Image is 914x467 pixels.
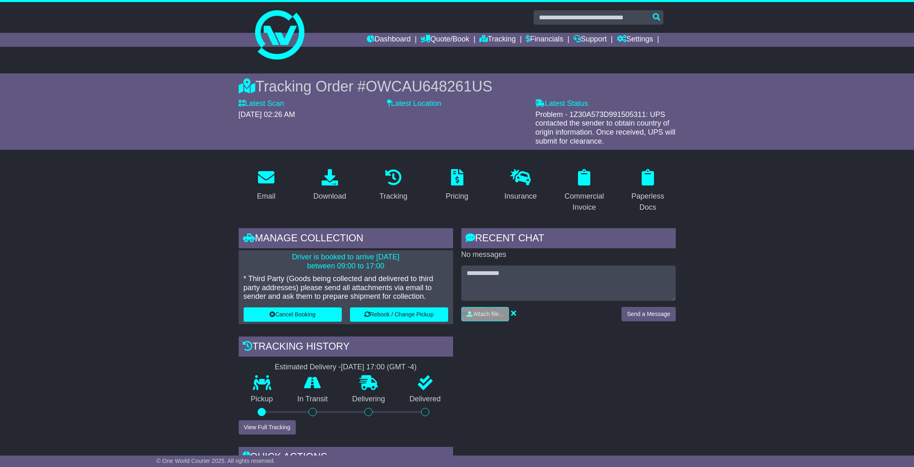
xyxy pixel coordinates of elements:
[239,337,453,359] div: Tracking history
[366,78,492,95] span: OWCAU648261US
[421,33,469,47] a: Quote/Book
[239,228,453,250] div: Manage collection
[313,191,346,202] div: Download
[620,166,676,216] a: Paperless Docs
[285,395,340,404] p: In Transit
[557,166,612,216] a: Commercial Invoice
[573,33,607,47] a: Support
[622,307,675,321] button: Send a Message
[239,420,296,435] button: View Full Tracking
[446,191,468,202] div: Pricing
[461,228,676,250] div: RECENT CHAT
[504,191,537,202] div: Insurance
[626,191,670,213] div: Paperless Docs
[562,191,607,213] div: Commercial Invoice
[308,166,352,205] a: Download
[257,191,275,202] div: Email
[157,458,275,464] span: © One World Courier 2025. All rights reserved.
[440,166,474,205] a: Pricing
[251,166,281,205] a: Email
[479,33,516,47] a: Tracking
[239,78,676,95] div: Tracking Order #
[244,307,342,322] button: Cancel Booking
[535,110,675,145] span: Problem - 1Z30A573D991505311: UPS contacted the sender to obtain country of origin information. O...
[397,395,453,404] p: Delivered
[239,110,295,119] span: [DATE] 02:26 AM
[526,33,563,47] a: Financials
[461,250,676,259] p: No messages
[340,395,398,404] p: Delivering
[535,99,588,108] label: Latest Status
[239,395,285,404] p: Pickup
[244,275,448,301] p: * Third Party (Goods being collected and delivered to third party addresses) please send all atta...
[374,166,412,205] a: Tracking
[367,33,411,47] a: Dashboard
[239,99,284,108] label: Latest Scan
[387,99,441,108] label: Latest Location
[239,363,453,372] div: Estimated Delivery -
[499,166,542,205] a: Insurance
[379,191,407,202] div: Tracking
[341,363,417,372] div: [DATE] 17:00 (GMT -4)
[244,253,448,270] p: Driver is booked to arrive [DATE] between 09:00 to 17:00
[617,33,653,47] a: Settings
[350,307,448,322] button: Rebook / Change Pickup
